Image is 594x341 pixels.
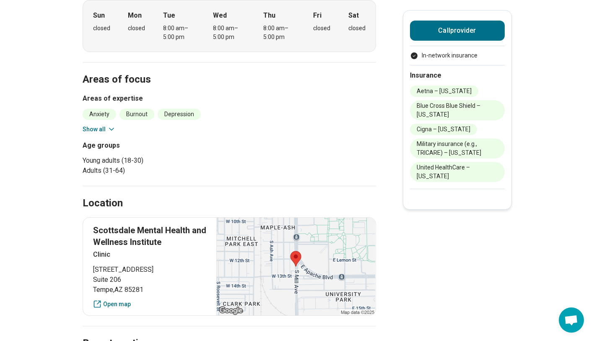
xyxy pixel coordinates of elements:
h3: Areas of expertise [83,94,376,104]
li: Burnout [119,109,154,120]
strong: Wed [213,10,227,21]
strong: Thu [263,10,275,21]
strong: Tue [163,10,175,21]
li: Blue Cross Blue Shield – [US_STATE] [410,100,505,120]
h2: Location [83,196,123,211]
span: Tempe , AZ 85281 [93,285,207,295]
p: Scottsdale Mental Health and Wellness Institute [93,224,207,248]
strong: Sun [93,10,105,21]
strong: Fri [313,10,322,21]
span: Suite 206 [93,275,207,285]
ul: Payment options [410,51,505,60]
h3: Age groups [83,141,226,151]
li: Depression [158,109,201,120]
li: Cigna – [US_STATE] [410,124,477,135]
div: 8:00 am – 5:00 pm [163,24,195,42]
strong: Sat [348,10,359,21]
strong: Mon [128,10,142,21]
div: Open chat [559,307,584,333]
button: Callprovider [410,21,505,41]
li: In-network insurance [410,51,505,60]
span: [STREET_ADDRESS] [93,265,207,275]
li: Young adults (18-30) [83,156,226,166]
li: Military insurance (e.g., TRICARE) – [US_STATE] [410,138,505,159]
div: closed [128,24,145,33]
li: Aetna – [US_STATE] [410,86,478,97]
div: closed [313,24,330,33]
li: Anxiety [83,109,116,120]
div: closed [93,24,110,33]
a: Open map [93,300,207,309]
li: United HealthCare – [US_STATE] [410,162,505,182]
button: Show all [83,125,116,134]
p: Clinic [93,250,207,260]
h2: Areas of focus [83,52,376,87]
h2: Insurance [410,70,505,81]
li: Adults (31-64) [83,166,226,176]
div: closed [348,24,366,33]
div: 8:00 am – 5:00 pm [213,24,245,42]
div: 8:00 am – 5:00 pm [263,24,296,42]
